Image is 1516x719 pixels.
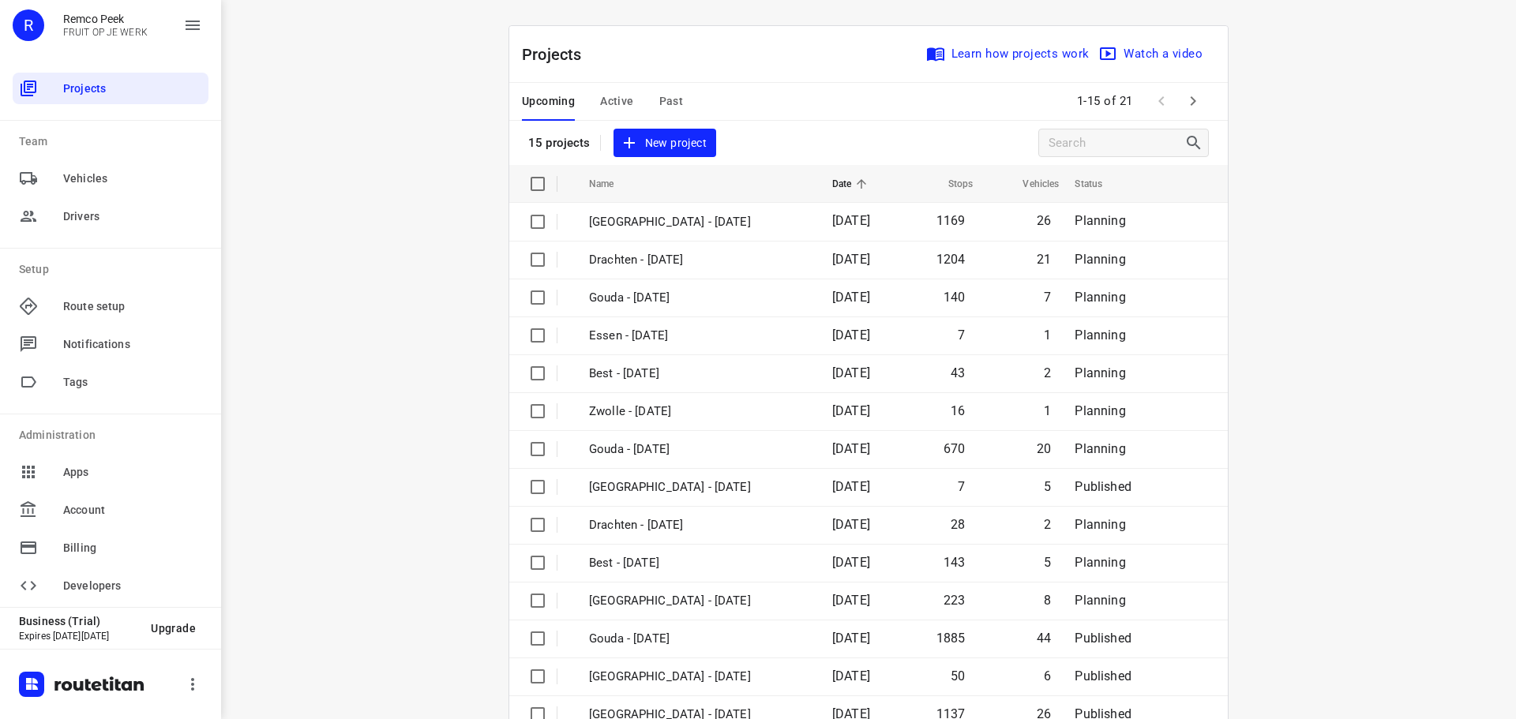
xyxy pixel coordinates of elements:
span: 1204 [936,252,966,267]
p: Projects [522,43,595,66]
span: Previous Page [1146,85,1177,117]
div: Account [13,494,208,526]
p: Zwolle - Wednesday [589,213,809,231]
p: 15 projects [528,136,591,150]
span: Developers [63,578,202,594]
p: Drachten - Thursday [589,516,809,534]
span: 1 [1044,403,1051,418]
span: 43 [951,365,965,380]
p: Zwolle - Friday [589,403,809,421]
span: Route setup [63,298,202,315]
span: 5 [1044,555,1051,570]
span: 20 [1037,441,1051,456]
span: [DATE] [832,555,870,570]
span: Active [600,92,633,111]
span: Published [1075,631,1131,646]
span: [DATE] [832,328,870,343]
span: 140 [944,290,966,305]
p: Gouda - Wednesday [589,630,809,648]
p: Gouda - Friday [589,289,809,307]
span: [DATE] [832,441,870,456]
span: 1-15 of 21 [1071,84,1139,118]
span: Next Page [1177,85,1209,117]
span: Tags [63,374,202,391]
span: [DATE] [832,290,870,305]
span: 7 [958,479,965,494]
span: Planning [1075,213,1125,228]
p: Administration [19,427,208,444]
p: Zwolle - Thursday [589,592,809,610]
p: Team [19,133,208,150]
span: 44 [1037,631,1051,646]
div: Drivers [13,200,208,232]
span: 670 [944,441,966,456]
span: 1885 [936,631,966,646]
span: Date [832,174,872,193]
input: Search projects [1049,131,1184,155]
p: Business (Trial) [19,615,138,627]
span: Planning [1075,328,1125,343]
p: Drachten - Monday [589,251,809,269]
span: [DATE] [832,631,870,646]
span: [DATE] [832,593,870,608]
span: New project [623,133,707,153]
span: 28 [951,517,965,532]
span: 1169 [936,213,966,228]
span: Planning [1075,441,1125,456]
div: Developers [13,570,208,601]
span: Planning [1075,290,1125,305]
span: 143 [944,555,966,570]
p: Antwerpen - Wednesday [589,668,809,686]
span: Apps [63,464,202,481]
span: 2 [1044,517,1051,532]
p: Expires [DATE][DATE] [19,631,138,642]
span: Past [659,92,684,111]
span: Projects [63,81,202,97]
span: Billing [63,540,202,556]
span: Stops [928,174,974,193]
span: 50 [951,668,965,683]
div: Billing [13,532,208,564]
span: 6 [1044,668,1051,683]
span: [DATE] [832,668,870,683]
span: Planning [1075,252,1125,267]
div: Route setup [13,290,208,322]
div: Vehicles [13,163,208,194]
p: Setup [19,261,208,278]
button: New project [614,129,716,158]
span: 223 [944,593,966,608]
p: Best - Friday [589,365,809,383]
span: 16 [951,403,965,418]
span: Vehicles [63,170,202,187]
span: Name [589,174,635,193]
div: Projects [13,73,208,104]
span: Published [1075,668,1131,683]
p: Best - Thursday [589,554,809,572]
span: 7 [958,328,965,343]
span: Planning [1075,593,1125,608]
span: 21 [1037,252,1051,267]
div: Search [1184,133,1208,152]
span: Planning [1075,517,1125,532]
span: 5 [1044,479,1051,494]
p: Remco Peek [63,13,148,25]
span: [DATE] [832,517,870,532]
span: 7 [1044,290,1051,305]
span: Status [1075,174,1123,193]
div: Apps [13,456,208,488]
p: Essen - Friday [589,327,809,345]
span: Published [1075,479,1131,494]
p: Gemeente Rotterdam - Thursday [589,478,809,496]
span: Account [63,502,202,519]
span: Planning [1075,365,1125,380]
span: [DATE] [832,403,870,418]
span: Upgrade [151,622,196,635]
span: Planning [1075,555,1125,570]
p: FRUIT OP JE WERK [63,27,148,38]
span: [DATE] [832,365,870,380]
div: Tags [13,366,208,398]
span: Planning [1075,403,1125,418]
p: Gouda - Thursday [589,440,809,459]
span: 2 [1044,365,1051,380]
span: 26 [1037,213,1051,228]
